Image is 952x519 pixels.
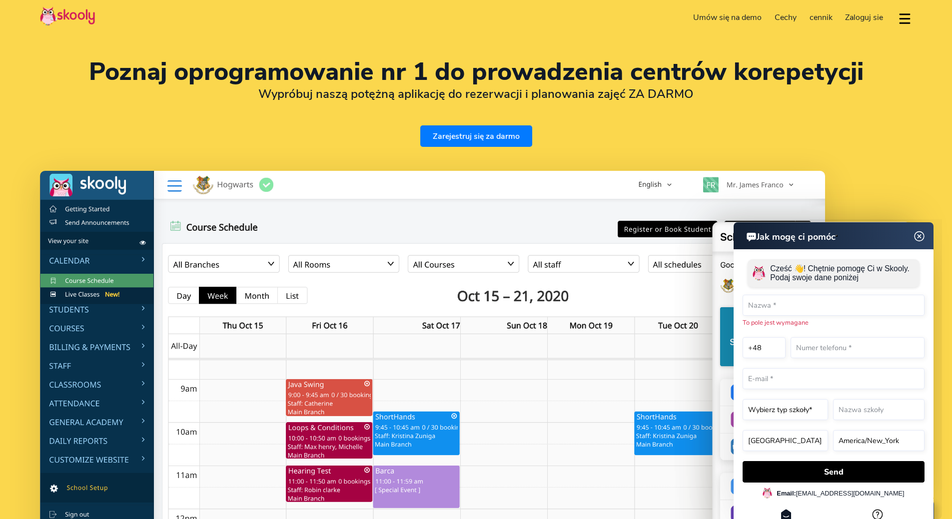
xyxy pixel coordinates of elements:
[768,9,803,25] a: Cechy
[40,60,912,84] h1: Poznaj oprogramowanie nr 1 do prowadzenia centrów korepetycji
[810,12,833,23] span: cennik
[898,7,912,30] button: dropdown menu
[839,9,890,25] a: Zaloguj sie
[40,6,95,26] img: Skooly
[420,125,532,147] a: Zarejestruj się za darmo
[40,86,912,101] h2: Wypróbuj naszą potężną aplikację do rezerwacji i planowania zajęć ZA DARMO
[687,9,769,25] a: Umów się na demo
[845,12,883,23] span: Zaloguj sie
[803,9,839,25] a: cennik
